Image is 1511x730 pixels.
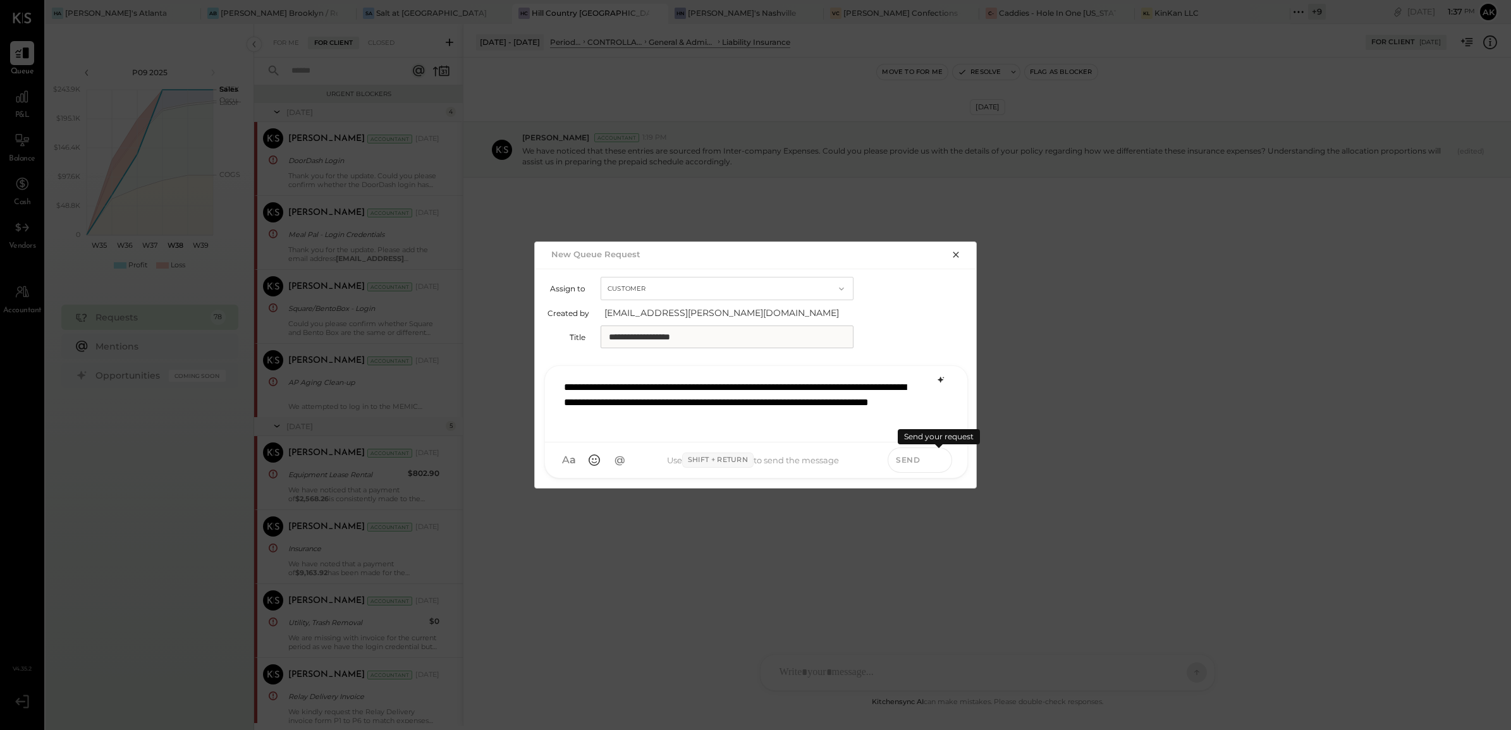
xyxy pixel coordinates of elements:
[682,453,754,468] span: Shift + Return
[631,453,875,468] div: Use to send the message
[558,449,580,471] button: Aa
[601,277,853,300] button: Customer
[604,307,857,319] span: [EMAIL_ADDRESS][PERSON_NAME][DOMAIN_NAME]
[615,454,625,466] span: @
[570,454,576,466] span: a
[548,332,585,342] label: Title
[551,249,640,259] h2: New Queue Request
[898,429,980,444] div: Send your request
[896,454,920,465] span: Send
[608,449,631,471] button: @
[548,284,585,293] label: Assign to
[548,308,589,318] label: Created by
